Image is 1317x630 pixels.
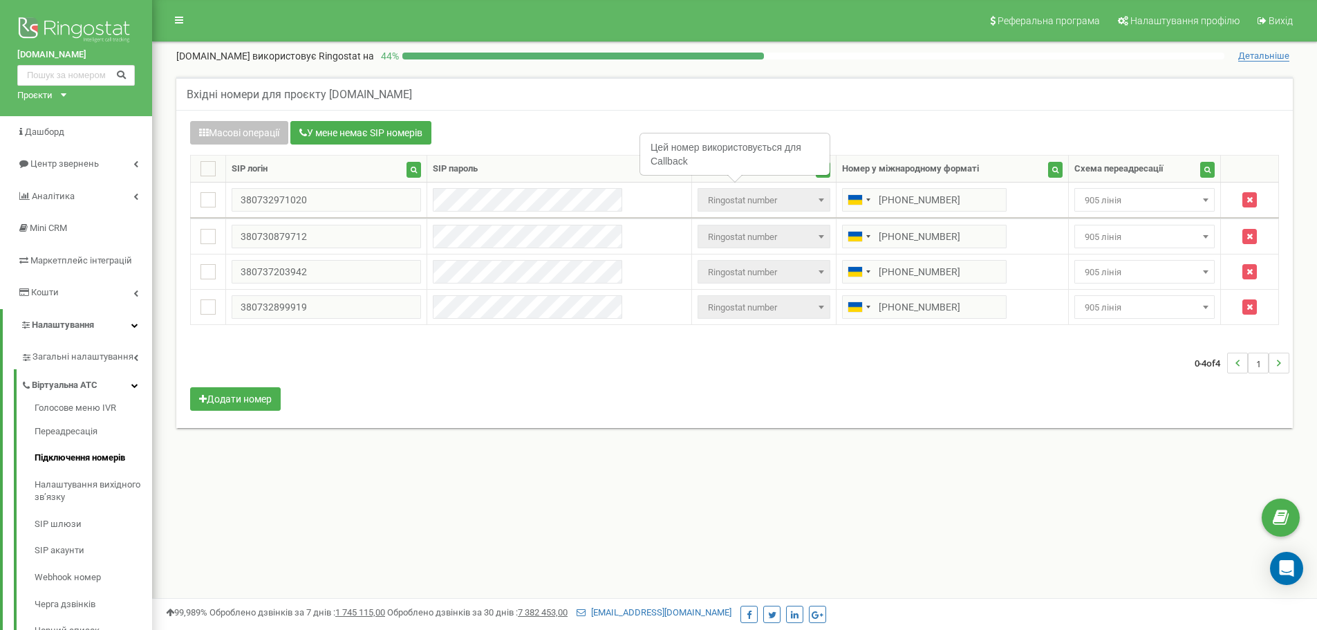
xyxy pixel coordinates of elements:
span: 99,989% [166,607,207,618]
a: [DOMAIN_NAME] [17,48,135,62]
div: Проєкти [17,89,53,102]
u: 7 382 453,00 [518,607,568,618]
span: Аналiтика [32,191,75,201]
a: SIP шлюзи [35,511,152,538]
span: Ringostat number [702,228,825,247]
nav: ... [1195,339,1289,387]
div: Telephone country code [843,296,875,318]
a: Голосове меню IVR [35,402,152,418]
span: 905 лінія [1074,188,1215,212]
span: of [1206,357,1215,369]
span: Віртуальна АТС [32,379,97,392]
span: Реферальна програма [998,15,1100,26]
div: Telephone country code [843,189,875,211]
span: Ringostat number [702,298,825,317]
div: Open Intercom Messenger [1270,552,1303,585]
a: [EMAIL_ADDRESS][DOMAIN_NAME] [577,607,731,618]
li: 1 [1248,353,1269,373]
span: Центр звернень [30,158,99,169]
span: Ringostat number [698,260,830,284]
input: 050 123 4567 [842,188,1007,212]
a: Переадресація [35,418,152,445]
a: Черга дзвінків [35,591,152,618]
a: SIP акаунти [35,537,152,564]
span: Ringostat number [698,295,830,319]
th: SIP пароль [427,156,691,183]
img: Ringostat logo [17,14,135,48]
span: Маркетплейс інтеграцій [30,255,132,266]
span: Детальніше [1238,50,1289,62]
u: 1 745 115,00 [335,607,385,618]
span: 905 лінія [1074,295,1215,319]
span: Ringostat number [698,188,830,212]
span: Вихід [1269,15,1293,26]
p: [DOMAIN_NAME] [176,49,374,63]
div: SIP логін [232,163,268,176]
a: Webhook номер [35,564,152,591]
span: Дашборд [25,127,64,137]
a: Підключення номерів [35,445,152,472]
span: використовує Ringostat на [252,50,374,62]
span: Mini CRM [30,223,67,233]
span: Оброблено дзвінків за 7 днів : [209,607,385,618]
button: У мене немає SIP номерів [290,121,431,145]
span: Оброблено дзвінків за 30 днів : [387,607,568,618]
a: Налаштування [3,309,152,342]
span: 905 лінія [1079,191,1210,210]
span: Кошти [31,287,59,297]
h5: Вхідні номери для проєкту [DOMAIN_NAME] [187,89,412,101]
div: Цей номер використовується для Callback [641,134,829,174]
span: 905 лінія [1074,225,1215,248]
span: Ringostat number [702,191,825,210]
a: Загальні налаштування [21,341,152,369]
button: Додати номер [190,387,281,411]
span: Налаштування профілю [1130,15,1240,26]
div: Telephone country code [843,225,875,248]
input: 050 123 4567 [842,225,1007,248]
span: Ringostat number [698,225,830,248]
span: 0-4 4 [1195,353,1227,373]
span: Налаштування [32,319,94,330]
div: Схема переадресації [1074,163,1164,176]
span: 905 лінія [1079,298,1210,317]
input: Пошук за номером [17,65,135,86]
span: Ringostat number [702,263,825,282]
div: Telephone country code [843,261,875,283]
span: Загальні налаштування [32,351,133,364]
p: 44 % [374,49,402,63]
span: 905 лінія [1074,260,1215,284]
span: 905 лінія [1079,263,1210,282]
a: Віртуальна АТС [21,369,152,398]
a: Налаштування вихідного зв’язку [35,472,152,511]
input: 050 123 4567 [842,260,1007,284]
div: Номер у міжнародному форматі [842,163,979,176]
button: Масові операції [190,121,288,145]
input: 050 123 4567 [842,295,1007,319]
span: 905 лінія [1079,228,1210,247]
